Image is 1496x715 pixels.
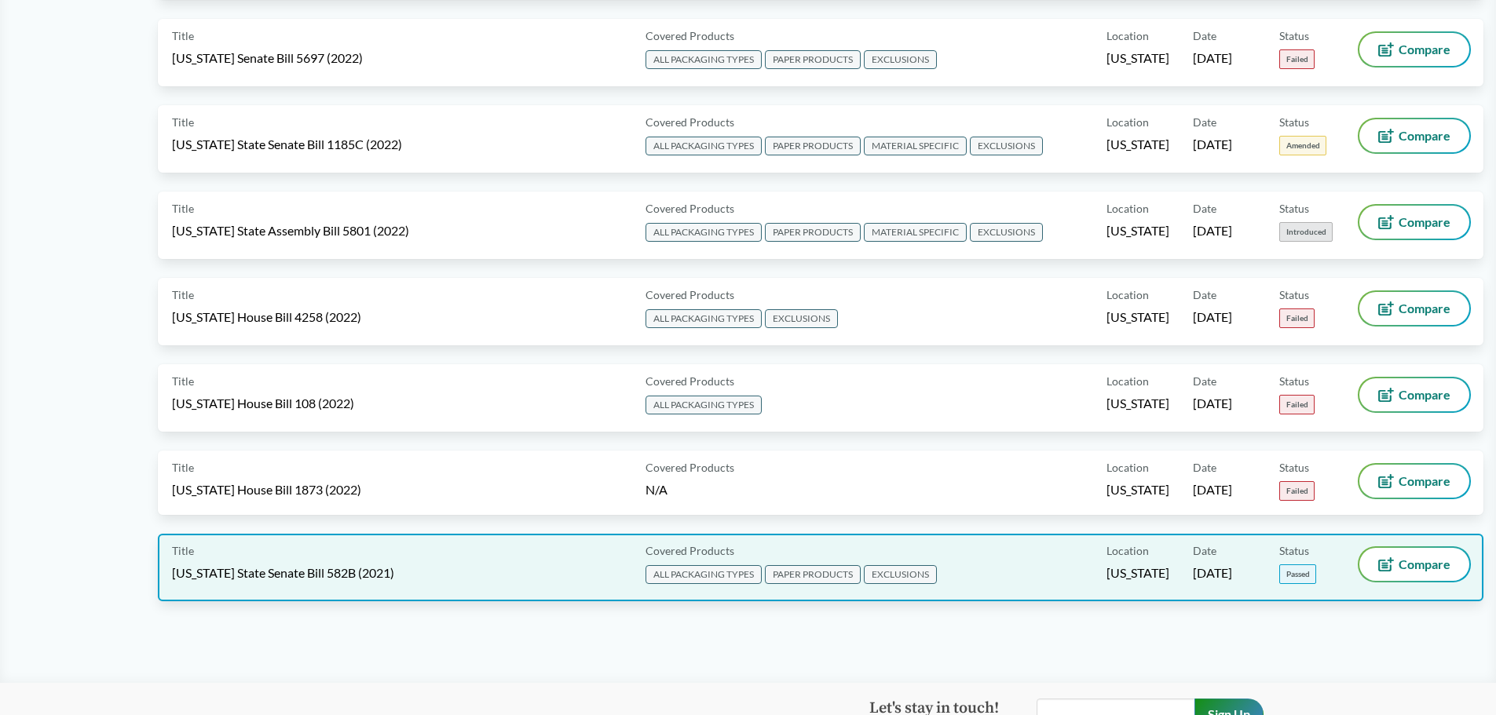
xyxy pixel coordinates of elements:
[1359,548,1469,581] button: Compare
[1193,200,1216,217] span: Date
[172,114,194,130] span: Title
[1106,395,1169,412] span: [US_STATE]
[970,223,1043,242] span: EXCLUSIONS
[1193,564,1232,582] span: [DATE]
[1399,302,1450,315] span: Compare
[1193,49,1232,67] span: [DATE]
[172,564,394,582] span: [US_STATE] State Senate Bill 582B (2021)
[172,222,409,239] span: [US_STATE] State Assembly Bill 5801 (2022)
[646,459,734,476] span: Covered Products
[1399,558,1450,571] span: Compare
[1106,200,1149,217] span: Location
[1193,395,1232,412] span: [DATE]
[1399,43,1450,56] span: Compare
[1106,373,1149,389] span: Location
[1279,459,1309,476] span: Status
[1279,373,1309,389] span: Status
[1359,292,1469,325] button: Compare
[1359,33,1469,66] button: Compare
[1399,130,1450,142] span: Compare
[172,286,194,303] span: Title
[1279,200,1309,217] span: Status
[1193,136,1232,153] span: [DATE]
[646,309,762,328] span: ALL PACKAGING TYPES
[1106,459,1149,476] span: Location
[864,137,967,155] span: MATERIAL SPECIFIC
[1359,378,1469,411] button: Compare
[864,223,967,242] span: MATERIAL SPECIFIC
[646,565,762,584] span: ALL PACKAGING TYPES
[1193,459,1216,476] span: Date
[646,27,734,44] span: Covered Products
[172,459,194,476] span: Title
[1193,542,1216,559] span: Date
[1399,475,1450,487] span: Compare
[172,481,361,498] span: [US_STATE] House Bill 1873 (2022)
[1193,481,1232,498] span: [DATE]
[765,137,861,155] span: PAPER PRODUCTS
[646,286,734,303] span: Covered Products
[765,565,861,584] span: PAPER PRODUCTS
[1193,373,1216,389] span: Date
[646,137,762,155] span: ALL PACKAGING TYPES
[765,309,838,328] span: EXCLUSIONS
[1399,389,1450,401] span: Compare
[1193,114,1216,130] span: Date
[172,373,194,389] span: Title
[172,308,361,326] span: [US_STATE] House Bill 4258 (2022)
[646,114,734,130] span: Covered Products
[1106,542,1149,559] span: Location
[1106,27,1149,44] span: Location
[646,50,762,69] span: ALL PACKAGING TYPES
[1106,222,1169,239] span: [US_STATE]
[1279,542,1309,559] span: Status
[172,27,194,44] span: Title
[1106,136,1169,153] span: [US_STATE]
[970,137,1043,155] span: EXCLUSIONS
[1279,308,1315,328] span: Failed
[646,482,668,497] span: N/A
[1106,49,1169,67] span: [US_STATE]
[765,223,861,242] span: PAPER PRODUCTS
[646,542,734,559] span: Covered Products
[1279,395,1315,414] span: Failed
[1106,114,1149,130] span: Location
[172,542,194,559] span: Title
[1279,136,1326,155] span: Amended
[1279,564,1316,584] span: Passed
[1399,216,1450,228] span: Compare
[1193,27,1216,44] span: Date
[1193,222,1232,239] span: [DATE]
[172,136,402,153] span: [US_STATE] State Senate Bill 1185C (2022)
[765,50,861,69] span: PAPER PRODUCTS
[1193,308,1232,326] span: [DATE]
[646,373,734,389] span: Covered Products
[864,50,937,69] span: EXCLUSIONS
[1359,465,1469,498] button: Compare
[1359,119,1469,152] button: Compare
[1279,222,1333,242] span: Introduced
[646,200,734,217] span: Covered Products
[1106,308,1169,326] span: [US_STATE]
[864,565,937,584] span: EXCLUSIONS
[1279,481,1315,501] span: Failed
[1106,286,1149,303] span: Location
[646,396,762,414] span: ALL PACKAGING TYPES
[172,395,354,412] span: [US_STATE] House Bill 108 (2022)
[1106,564,1169,582] span: [US_STATE]
[1359,206,1469,239] button: Compare
[1106,481,1169,498] span: [US_STATE]
[1193,286,1216,303] span: Date
[1279,27,1309,44] span: Status
[1279,114,1309,130] span: Status
[172,200,194,217] span: Title
[1279,286,1309,303] span: Status
[172,49,363,67] span: [US_STATE] Senate Bill 5697 (2022)
[1279,49,1315,69] span: Failed
[646,223,762,242] span: ALL PACKAGING TYPES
